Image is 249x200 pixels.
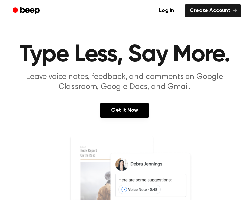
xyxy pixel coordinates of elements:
a: Log in [152,3,181,18]
a: Beep [8,4,46,17]
h1: Type Less, Say More. [8,43,241,67]
a: Create Account [185,4,241,17]
a: Get It Now [100,103,149,118]
p: Leave voice notes, feedback, and comments on Google Classroom, Google Docs, and Gmail. [8,72,241,92]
